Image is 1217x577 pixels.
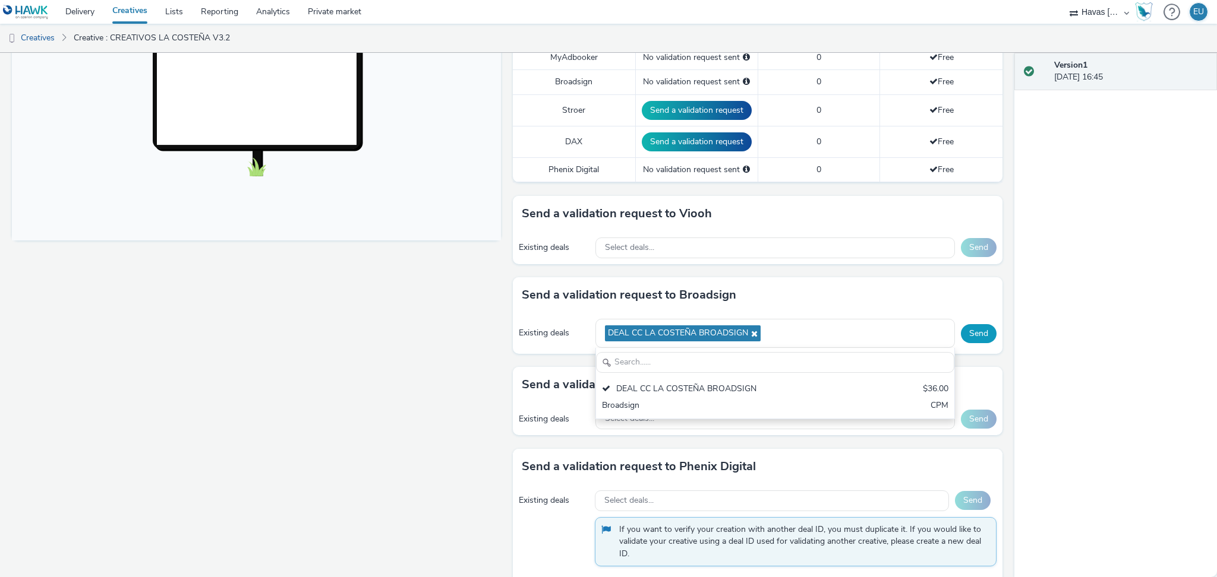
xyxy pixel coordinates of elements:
[816,52,821,63] span: 0
[929,104,954,116] span: Free
[604,496,654,506] span: Select deals...
[519,242,589,253] div: Existing deals
[642,132,752,151] button: Send a validation request
[519,413,589,425] div: Existing deals
[605,243,654,253] span: Select deals...
[608,328,748,338] span: DEAL CC LA COSTEÑA BROADSIGN
[642,101,752,120] button: Send a validation request
[743,164,750,176] div: Please select a deal below and click on Send to send a validation request to Phenix Digital.
[3,5,49,20] img: undefined Logo
[522,376,751,394] h3: Send a validation request to MyAdbooker
[522,286,736,304] h3: Send a validation request to Broadsign
[961,238,997,257] button: Send
[513,157,635,182] td: Phenix Digital
[522,458,756,475] h3: Send a validation request to Phenix Digital
[522,205,712,223] h3: Send a validation request to Viooh
[513,45,635,69] td: MyAdbooker
[513,126,635,157] td: DAX
[1135,2,1158,21] a: Hawk Academy
[931,400,948,413] div: CPM
[923,383,948,397] div: $36.00
[816,164,821,175] span: 0
[929,52,954,63] span: Free
[816,76,821,87] span: 0
[929,76,954,87] span: Free
[743,76,750,88] div: Please select a deal below and click on Send to send a validation request to Broadsign.
[929,164,954,175] span: Free
[519,494,588,506] div: Existing deals
[6,33,18,45] img: dooh
[602,400,831,413] div: Broadsign
[1135,2,1153,21] img: Hawk Academy
[816,136,821,147] span: 0
[929,136,954,147] span: Free
[1054,59,1087,71] strong: Version 1
[513,70,635,94] td: Broadsign
[519,327,589,339] div: Existing deals
[513,94,635,126] td: Stroer
[642,164,752,176] div: No validation request sent
[816,104,821,116] span: 0
[955,491,991,510] button: Send
[619,524,984,560] span: If you want to verify your creation with another deal ID, you must duplicate it. If you would lik...
[188,37,300,236] img: Advertisement preview
[596,352,954,373] input: Search......
[1054,59,1207,84] div: [DATE] 16:45
[642,52,752,64] div: No validation request sent
[743,52,750,64] div: Please select a deal below and click on Send to send a validation request to MyAdbooker.
[961,324,997,343] button: Send
[961,410,997,429] button: Send
[68,24,236,52] a: Creative : CREATIVOS LA COSTEÑA V3.2
[602,383,831,397] div: DEAL CC LA COSTEÑA BROADSIGN
[642,76,752,88] div: No validation request sent
[1193,3,1204,21] div: EU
